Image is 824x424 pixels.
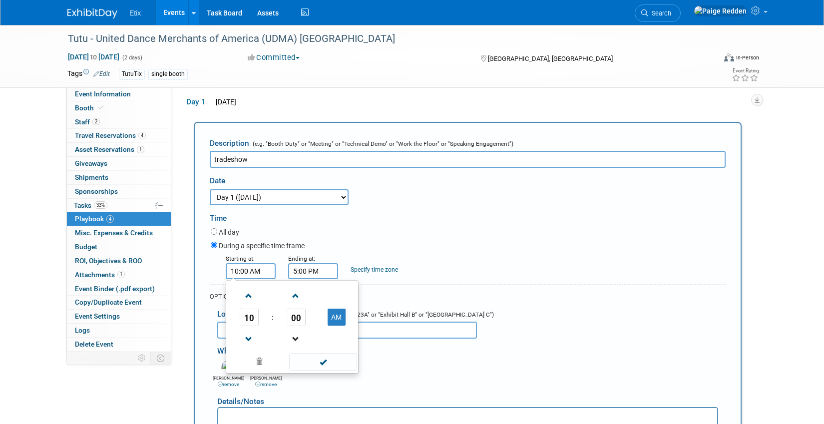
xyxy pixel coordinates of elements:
a: Increment Hour [240,283,259,308]
span: Shipments [75,173,108,181]
a: Logs [67,324,171,337]
span: 2 [92,118,100,125]
span: ROI, Objectives & ROO [75,257,142,265]
a: Asset Reservations1 [67,143,171,156]
span: Giveaways [75,159,107,167]
a: Budget [67,240,171,254]
a: remove [218,382,239,387]
span: Pick Hour [240,308,259,326]
img: Paige Redden [694,5,747,16]
input: Start Time [226,263,276,279]
span: 33% [94,201,107,209]
span: Booth [75,104,105,112]
div: Event Rating [732,68,759,73]
span: Event Binder (.pdf export) [75,285,155,293]
a: Sponsorships [67,185,171,198]
span: Travel Reservations [75,131,146,139]
div: In-Person [736,54,759,61]
td: Tags [67,68,110,80]
a: Shipments [67,171,171,184]
span: to [89,53,98,61]
a: Staff2 [67,115,171,129]
span: Day 1 [186,96,211,107]
a: Tasks33% [67,199,171,212]
span: [DATE] [213,98,236,106]
div: Tutu - United Dance Merchants of America (UDMA) [GEOGRAPHIC_DATA] [64,30,700,48]
a: Done [289,356,358,370]
a: Attachments1 [67,268,171,282]
a: remove [255,382,277,387]
span: 4 [106,215,114,223]
span: 1 [137,146,144,153]
div: [PERSON_NAME] [212,375,245,388]
a: Booth [67,101,171,115]
button: Committed [244,52,304,63]
div: Details/Notes [217,389,718,407]
a: Specify time zone [351,266,398,273]
button: AM [328,309,346,326]
span: Etix [129,9,141,17]
body: Rich Text Area. Press ALT-0 for help. [5,4,494,14]
small: Ending at: [288,255,315,262]
span: (e.g. "Booth Duty" or "Meeting" or "Technical Demo" or "Work the Floor" or "Speaking Engagement") [251,140,513,147]
td: Toggle Event Tabs [151,352,171,365]
div: Time [210,205,726,226]
span: Attachments [75,271,125,279]
a: Decrement Minute [287,326,306,352]
a: Travel Reservations4 [67,129,171,142]
span: [GEOGRAPHIC_DATA], [GEOGRAPHIC_DATA] [488,55,613,62]
span: Search [648,9,671,17]
span: Pick Minute [287,308,306,326]
span: Asset Reservations [75,145,144,153]
i: Booth reservation complete [98,105,103,110]
div: OPTIONAL DETAILS: [210,292,726,301]
img: Format-Inperson.png [724,53,734,61]
div: TutuTix [119,69,145,79]
img: ExhibitDay [67,8,117,18]
span: Budget [75,243,97,251]
span: Tasks [74,201,107,209]
a: Misc. Expenses & Credits [67,226,171,240]
a: ROI, Objectives & ROO [67,254,171,268]
a: Event Settings [67,310,171,323]
div: Who's involved? [217,341,726,358]
div: single booth [148,69,188,79]
span: Copy/Duplicate Event [75,298,142,306]
span: Misc. Expenses & Credits [75,229,153,237]
a: Event Binder (.pdf export) [67,282,171,296]
a: Playbook4 [67,212,171,226]
a: Search [635,4,681,22]
span: Sponsorships [75,187,118,195]
span: [DATE] [DATE] [67,52,120,61]
div: Event Format [656,52,759,67]
span: 4 [138,132,146,139]
a: Delete Event [67,338,171,351]
span: (e.g. "Exhibit Booth" or "Meeting Room 123A" or "Exhibit Hall B" or "[GEOGRAPHIC_DATA] C") [249,311,494,318]
label: All day [219,227,239,237]
a: Decrement Hour [240,326,259,352]
a: Increment Minute [287,283,306,308]
input: End Time [288,263,338,279]
td: : [270,308,275,326]
span: Event Settings [75,312,120,320]
small: Starting at: [226,255,255,262]
span: Logs [75,326,90,334]
span: Delete Event [75,340,113,348]
span: Staff [75,118,100,126]
span: Location [217,310,247,319]
div: [PERSON_NAME] [250,375,282,388]
a: Copy/Duplicate Event [67,296,171,309]
span: Description [210,139,249,148]
a: Event Information [67,87,171,101]
span: Event Information [75,90,131,98]
div: Date [210,168,416,189]
label: During a specific time frame [219,241,305,251]
td: Personalize Event Tab Strip [133,352,151,365]
a: Edit [93,70,110,77]
span: (2 days) [121,54,142,61]
span: 1 [117,271,125,278]
a: Giveaways [67,157,171,170]
span: Playbook [75,215,114,223]
a: Clear selection [228,355,290,369]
